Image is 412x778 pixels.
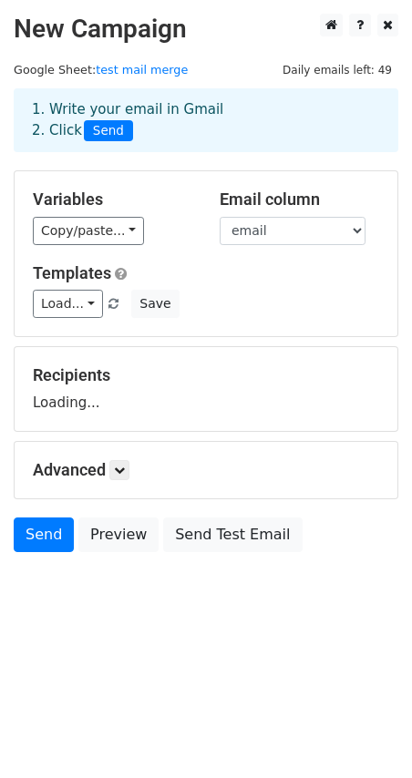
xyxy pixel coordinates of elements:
a: Templates [33,263,111,282]
a: Send [14,517,74,552]
a: Send Test Email [163,517,302,552]
a: Preview [78,517,159,552]
div: 1. Write your email in Gmail 2. Click [18,99,394,141]
div: Loading... [33,365,379,413]
small: Google Sheet: [14,63,188,77]
h5: Email column [220,189,379,210]
span: Daily emails left: 49 [276,60,398,80]
h5: Variables [33,189,192,210]
a: Daily emails left: 49 [276,63,398,77]
a: test mail merge [96,63,188,77]
h2: New Campaign [14,14,398,45]
h5: Advanced [33,460,379,480]
a: Load... [33,290,103,318]
a: Copy/paste... [33,217,144,245]
h5: Recipients [33,365,379,385]
span: Send [84,120,133,142]
button: Save [131,290,179,318]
